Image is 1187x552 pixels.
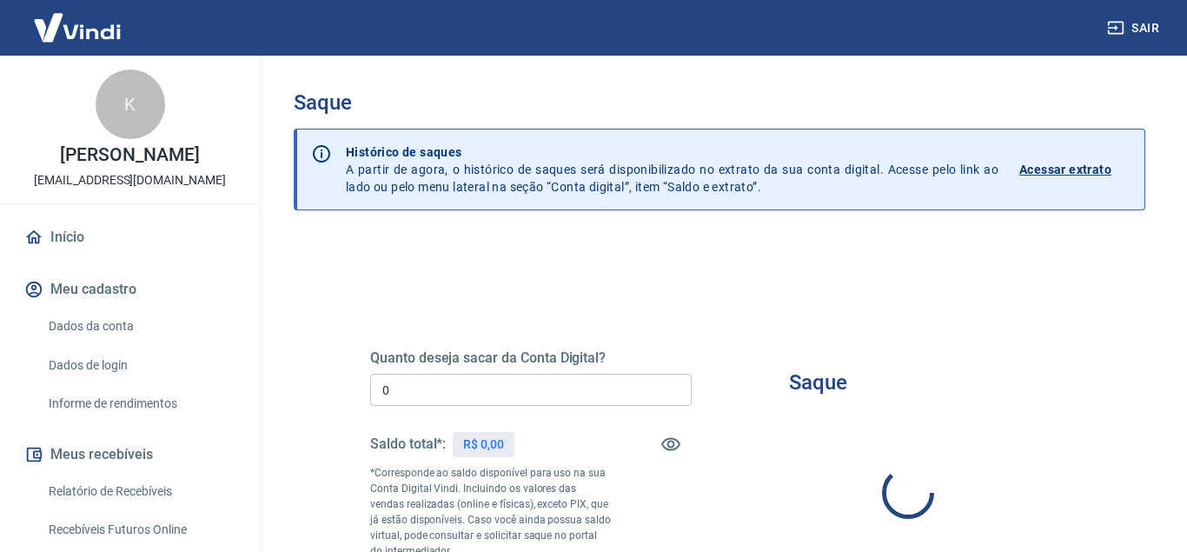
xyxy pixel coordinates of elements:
img: Vindi [21,1,134,54]
a: Relatório de Recebíveis [42,474,239,509]
a: Início [21,218,239,256]
p: [EMAIL_ADDRESS][DOMAIN_NAME] [34,171,226,190]
button: Sair [1104,12,1166,44]
button: Meus recebíveis [21,436,239,474]
h3: Saque [294,90,1145,115]
p: R$ 0,00 [463,436,504,454]
h5: Saldo total*: [370,436,446,453]
div: K [96,70,165,139]
button: Meu cadastro [21,270,239,309]
p: A partir de agora, o histórico de saques será disponibilizado no extrato da sua conta digital. Ac... [346,143,998,196]
a: Dados da conta [42,309,239,344]
p: Acessar extrato [1019,161,1111,178]
a: Recebíveis Futuros Online [42,512,239,548]
a: Acessar extrato [1019,143,1131,196]
a: Informe de rendimentos [42,386,239,422]
a: Dados de login [42,348,239,383]
h3: Saque [789,370,847,395]
p: [PERSON_NAME] [60,146,199,164]
p: Histórico de saques [346,143,998,161]
h5: Quanto deseja sacar da Conta Digital? [370,349,692,367]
